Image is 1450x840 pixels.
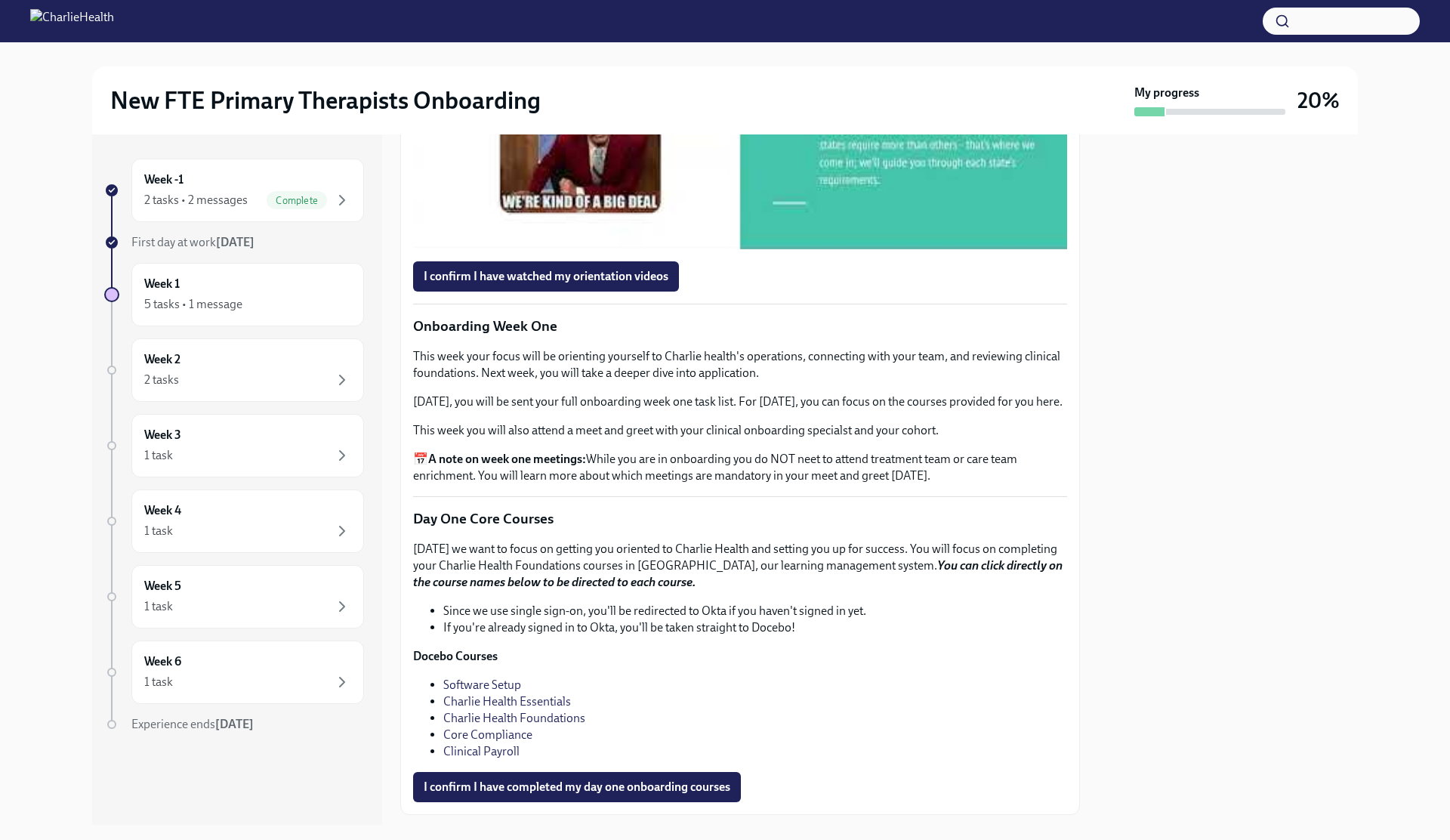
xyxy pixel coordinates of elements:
div: 1 task [144,523,173,539]
h6: Week 3 [144,427,181,443]
strong: [DATE] [215,717,254,731]
strong: A note on week one meetings: [428,452,586,466]
p: This week you will also attend a meet and greet with your clinical onboarding specialst and your ... [413,422,1067,439]
span: Complete [267,195,327,206]
li: Since we use single sign-on, you'll be redirected to Okta if you haven't signed in yet. [443,603,1067,619]
p: [DATE] we want to focus on getting you oriented to Charlie Health and setting you up for success.... [413,541,1067,591]
strong: You can click directly on the course names below to be directed to each course. [413,558,1063,589]
a: Software Setup [443,678,521,692]
p: [DATE], you will be sent your full onboarding week one task list. For [DATE], you can focus on th... [413,394,1067,410]
strong: My progress [1134,85,1199,101]
h6: Week 5 [144,578,181,594]
span: First day at work [131,235,255,249]
strong: Docebo Courses [413,649,498,663]
a: Core Compliance [443,727,532,742]
a: Charlie Health Essentials [443,694,571,709]
div: 2 tasks • 2 messages [144,192,248,208]
p: Day One Core Courses [413,509,1067,529]
span: Experience ends [131,717,254,731]
a: Week -12 tasks • 2 messagesComplete [104,159,364,222]
button: I confirm I have completed my day one onboarding courses [413,772,741,802]
a: Week 22 tasks [104,338,364,402]
h6: Week 6 [144,653,181,670]
span: I confirm I have completed my day one onboarding courses [424,780,730,795]
a: Charlie Health Foundations [443,711,585,725]
h2: New FTE Primary Therapists Onboarding [110,85,541,116]
button: I confirm I have watched my orientation videos [413,261,679,292]
a: Week 15 tasks • 1 message [104,263,364,326]
div: 1 task [144,598,173,615]
p: 📅 While you are in onboarding you do NOT neet to attend treatment team or care team enrichment. Y... [413,451,1067,484]
a: First day at work[DATE] [104,234,364,251]
img: CharlieHealth [30,9,114,33]
strong: [DATE] [216,235,255,249]
li: If you're already signed in to Okta, you'll be taken straight to Docebo! [443,619,1067,636]
div: 2 tasks [144,372,179,388]
h6: Week 2 [144,351,180,368]
a: Week 41 task [104,489,364,553]
p: Onboarding Week One [413,317,1067,336]
span: I confirm I have watched my orientation videos [424,269,668,284]
a: Week 31 task [104,414,364,477]
h6: Week -1 [144,171,184,188]
h3: 20% [1297,87,1340,114]
div: 1 task [144,674,173,690]
div: 1 task [144,447,173,464]
h6: Week 4 [144,502,181,519]
a: Week 61 task [104,641,364,704]
div: 5 tasks • 1 message [144,296,242,313]
h6: Week 1 [144,276,180,292]
a: Week 51 task [104,565,364,628]
p: This week your focus will be orienting yourself to Charlie health's operations, connecting with y... [413,348,1067,381]
a: Clinical Payroll [443,744,520,758]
